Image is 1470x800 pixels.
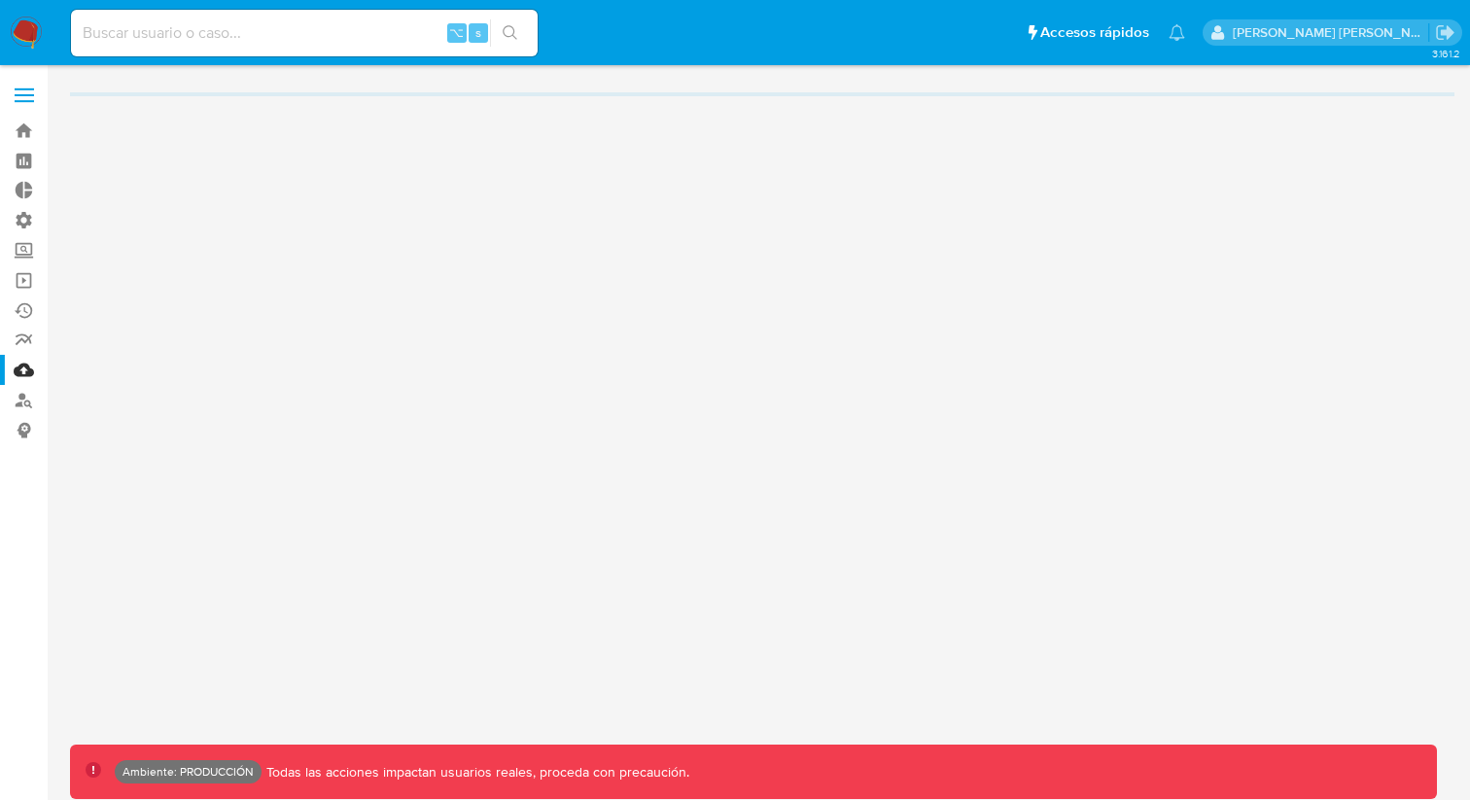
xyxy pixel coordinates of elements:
span: ⌥ [449,23,464,42]
p: edwin.alonso@mercadolibre.com.co [1233,23,1429,42]
span: Accesos rápidos [1040,22,1149,43]
span: s [475,23,481,42]
input: Buscar usuario o caso... [71,20,538,46]
p: Todas las acciones impactan usuarios reales, proceda con precaución. [262,763,689,782]
a: Salir [1435,22,1455,43]
a: Notificaciones [1169,24,1185,41]
p: Ambiente: PRODUCCIÓN [122,768,254,776]
button: search-icon [490,19,530,47]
